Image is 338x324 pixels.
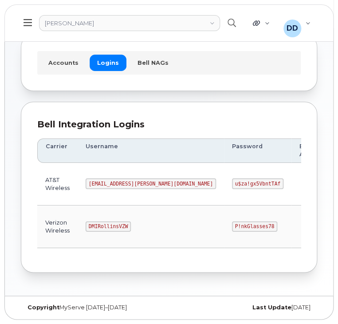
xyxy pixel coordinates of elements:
[232,178,283,189] code: u$za!gx5VbntTAf
[287,23,298,34] span: DD
[28,304,59,311] strong: Copyright
[291,138,337,163] th: Business Accounts
[232,221,277,232] code: P!nkGlasses78
[37,118,301,131] div: Bell Integration Logins
[130,55,176,71] a: Bell NAGs
[21,304,169,311] div: MyServe [DATE]–[DATE]
[277,14,317,32] div: David Davis
[37,163,78,205] td: AT&T Wireless
[86,178,216,189] code: [EMAIL_ADDRESS][PERSON_NAME][DOMAIN_NAME]
[252,304,291,311] strong: Last Update
[224,138,291,163] th: Password
[169,304,317,311] div: [DATE]
[86,221,131,232] code: DMIRollinsVZW
[37,205,78,248] td: Verizon Wireless
[41,55,86,71] a: Accounts
[37,138,78,163] th: Carrier
[247,14,275,32] div: Quicklinks
[39,15,220,31] a: Rollins
[90,55,126,71] a: Logins
[78,138,224,163] th: Username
